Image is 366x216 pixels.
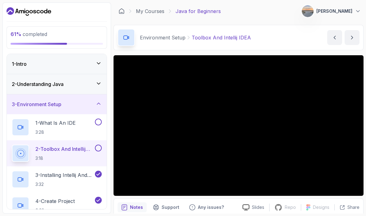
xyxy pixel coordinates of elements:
p: 3 - Installing Intellij And Toolbox Configuration [35,171,94,179]
p: 2 - Toolbox And Intellij IDEA [35,145,94,153]
a: Dashboard [118,8,125,14]
p: [PERSON_NAME] [316,8,352,14]
a: Dashboard [7,7,51,16]
p: Environment Setup [140,34,185,41]
h3: 2 - Understanding Java [12,80,64,88]
button: notes button [118,202,147,212]
a: Slides [238,204,269,211]
img: user profile image [302,5,314,17]
p: Share [347,204,359,210]
p: 6:33 [35,207,75,214]
button: Feedback button [185,202,228,212]
button: 2-Toolbox And Intellij IDEA3:18 [12,145,102,162]
p: 3:18 [35,155,94,161]
button: 4-Create Project6:33 [12,197,102,214]
span: completed [11,31,47,37]
button: 2-Understanding Java [7,74,107,94]
p: Designs [313,204,329,210]
p: Repo [285,204,296,210]
p: Toolbox And Intellij IDEA [192,34,251,41]
h3: 3 - Environment Setup [12,101,61,108]
p: Slides [252,204,264,210]
button: 1-Intro [7,54,107,74]
button: previous content [327,30,342,45]
p: Notes [130,204,143,210]
button: user profile image[PERSON_NAME] [301,5,361,17]
span: 61 % [11,31,21,37]
button: next content [345,30,359,45]
button: 3-Installing Intellij And Toolbox Configuration3:32 [12,171,102,188]
button: Share [334,204,359,210]
button: 3-Environment Setup [7,94,107,114]
p: 3:32 [35,181,94,187]
p: 3:28 [35,129,76,135]
p: Support [162,204,179,210]
a: My Courses [136,7,164,15]
p: 4 - Create Project [35,197,75,205]
iframe: 2 - Toolbox and Intellij [114,55,364,196]
p: 1 - What Is An IDE [35,119,76,127]
p: Any issues? [198,204,224,210]
button: 1-What Is An IDE3:28 [12,119,102,136]
p: Java for Beginners [176,7,221,15]
h3: 1 - Intro [12,60,27,68]
button: Support button [149,202,183,212]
